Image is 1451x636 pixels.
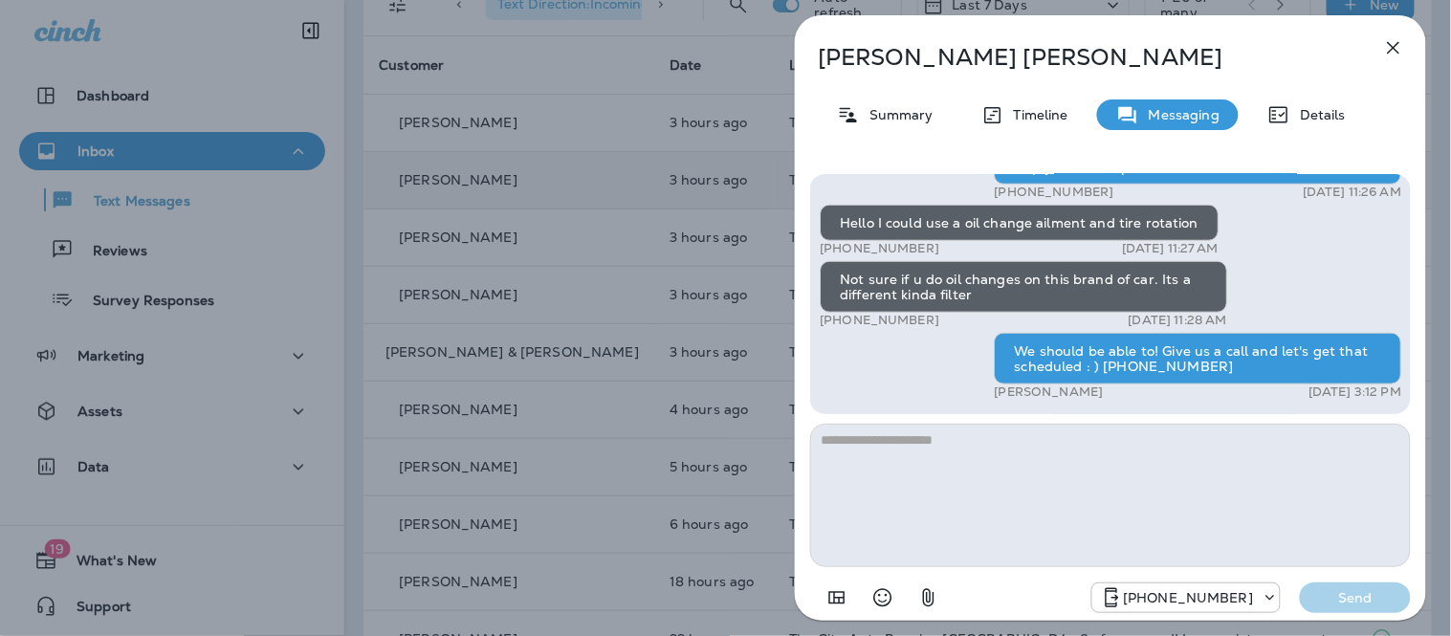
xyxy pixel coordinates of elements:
[994,384,1103,400] p: [PERSON_NAME]
[1290,107,1346,122] p: Details
[1139,107,1220,122] p: Messaging
[1128,313,1226,328] p: [DATE] 11:28 AM
[994,333,1401,384] div: We should be able to! Give us a call and let's get that scheduled : ) [PHONE_NUMBER]
[820,241,939,256] p: [PHONE_NUMBER]
[1004,107,1068,122] p: Timeline
[1122,241,1219,256] p: [DATE] 11:27 AM
[818,44,1340,71] p: [PERSON_NAME] [PERSON_NAME]
[818,579,856,617] button: Add in a premade template
[864,579,902,617] button: Select an emoji
[860,107,934,122] p: Summary
[1092,586,1280,609] div: +1 (517) 777-8454
[820,261,1227,313] div: Not sure if u do oil changes on this brand of car. Its a different kinda filter
[1123,590,1253,605] p: [PHONE_NUMBER]
[1308,384,1401,400] p: [DATE] 3:12 PM
[820,313,939,328] p: [PHONE_NUMBER]
[820,205,1219,241] div: Hello I could use a oil change ailment and tire rotation
[1303,185,1401,200] p: [DATE] 11:26 AM
[994,185,1113,200] p: [PHONE_NUMBER]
